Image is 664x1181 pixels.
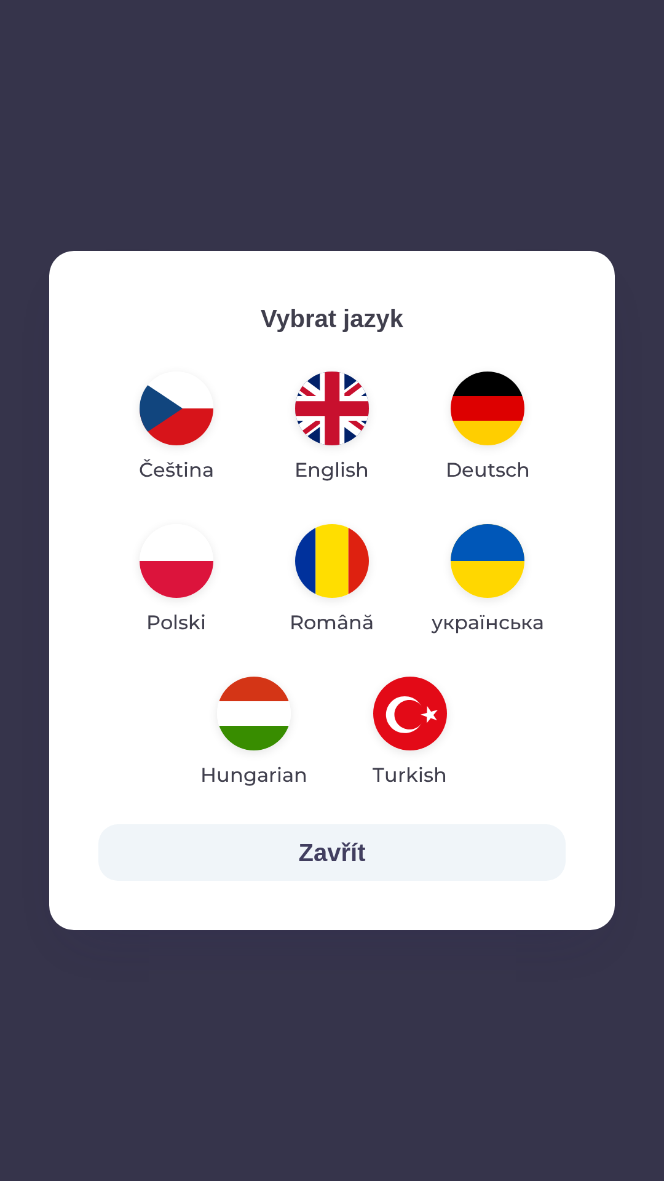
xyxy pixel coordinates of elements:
img: pl flag [140,524,213,598]
p: українська [432,608,544,637]
p: English [294,455,369,485]
p: Română [290,608,374,637]
img: en flag [295,372,369,445]
p: Polski [146,608,206,637]
button: Hungarian [176,667,332,800]
img: de flag [451,372,524,445]
p: Vybrat jazyk [98,300,566,337]
img: hu flag [217,677,291,750]
button: Polski [110,514,243,647]
button: Română [260,514,403,647]
button: Deutsch [416,362,559,495]
p: Hungarian [200,760,307,790]
p: Turkish [373,760,447,790]
p: Čeština [139,455,214,485]
button: українська [410,514,566,647]
button: English [265,362,398,495]
p: Deutsch [446,455,530,485]
img: tr flag [373,677,447,750]
img: cs flag [140,372,213,445]
button: Čeština [109,362,243,495]
img: ro flag [295,524,369,598]
button: Turkish [343,667,476,800]
img: uk flag [451,524,524,598]
button: Zavřít [98,824,566,881]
